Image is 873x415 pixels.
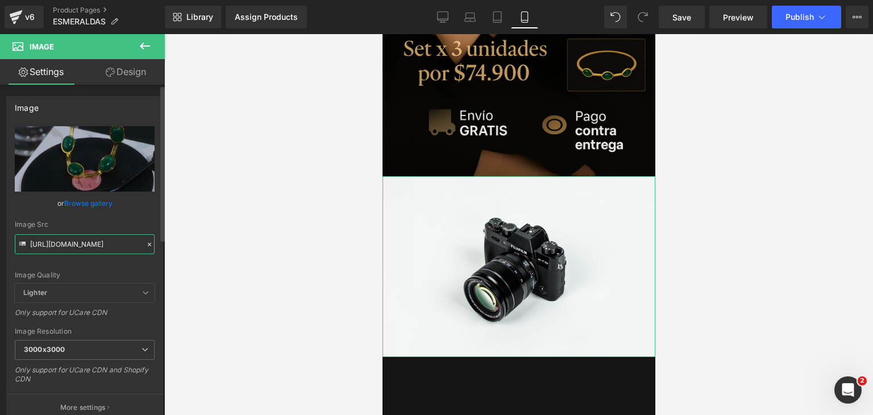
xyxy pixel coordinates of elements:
div: Image Quality [15,271,155,279]
a: Design [85,59,167,85]
a: Preview [709,6,767,28]
div: Assign Products [235,13,298,22]
a: Product Pages [53,6,165,15]
span: Save [672,11,691,23]
a: New Library [165,6,221,28]
span: Publish [785,13,814,22]
b: Lighter [23,288,47,297]
iframe: Intercom live chat [834,376,862,404]
p: More settings [60,402,106,413]
button: Publish [772,6,841,28]
span: Preview [723,11,754,23]
a: v6 [5,6,44,28]
span: Library [186,12,213,22]
div: Image [15,97,39,113]
button: More [846,6,868,28]
span: 2 [858,376,867,385]
a: Mobile [511,6,538,28]
div: or [15,197,155,209]
button: Undo [604,6,627,28]
span: Image [30,42,54,51]
a: Laptop [456,6,484,28]
div: Only support for UCare CDN [15,308,155,325]
div: Image Resolution [15,327,155,335]
div: v6 [23,10,37,24]
a: Tablet [484,6,511,28]
button: Redo [631,6,654,28]
div: Only support for UCare CDN and Shopify CDN [15,366,155,391]
div: Image Src [15,221,155,229]
span: ESMERALDAS [53,17,106,26]
a: Browse gallery [64,193,113,213]
a: Desktop [429,6,456,28]
b: 3000x3000 [24,345,65,354]
input: Link [15,234,155,254]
